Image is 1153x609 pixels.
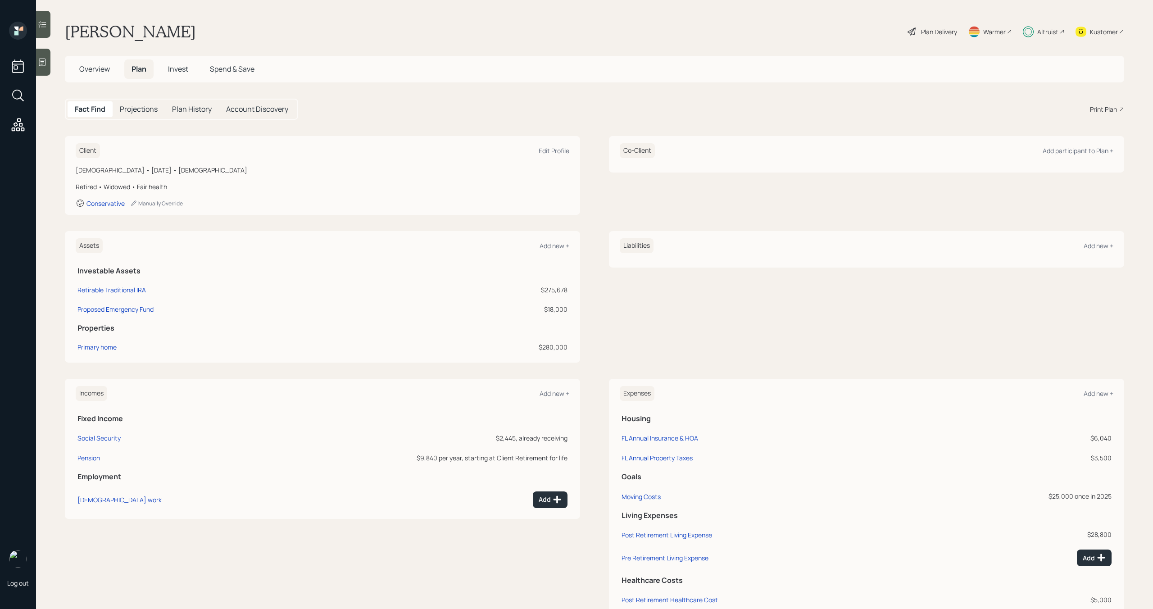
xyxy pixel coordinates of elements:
div: FL Annual Insurance & HOA [622,434,698,442]
div: $9,840 per year, starting at Client Retirement for life [256,453,567,463]
button: Add [1077,550,1112,566]
h5: Fixed Income [77,414,567,423]
div: $25,000 once in 2025 [918,491,1112,501]
div: [DEMOGRAPHIC_DATA] • [DATE] • [DEMOGRAPHIC_DATA] [76,165,569,175]
div: Add new + [1084,389,1113,398]
h5: Projections [120,105,158,114]
div: Moving Costs [622,492,661,501]
button: Add [533,491,567,508]
div: Warmer [983,27,1006,36]
div: Pension [77,454,100,462]
div: Manually Override [130,200,183,207]
div: $2,445, already receiving [256,433,567,443]
h5: Plan History [172,105,212,114]
div: Proposed Emergency Fund [77,304,154,314]
img: michael-russo-headshot.png [9,550,27,568]
div: $3,500 [918,453,1112,463]
div: Post Retirement Healthcare Cost [622,595,718,604]
h5: Properties [77,324,567,332]
h5: Goals [622,473,1112,481]
h5: Housing [622,414,1112,423]
div: Conservative [86,199,125,208]
div: Kustomer [1090,27,1118,36]
h5: Living Expenses [622,511,1112,520]
span: Plan [132,64,146,74]
div: Primary home [77,342,117,352]
div: Edit Profile [539,146,569,155]
h6: Expenses [620,386,654,401]
h6: Incomes [76,386,107,401]
div: Add [539,495,562,504]
div: $5,000 [918,595,1112,604]
div: Add new + [540,389,569,398]
div: Pre Retirement Living Expense [622,554,708,562]
span: Invest [168,64,188,74]
div: Add new + [540,241,569,250]
div: Retirable Traditional IRA [77,285,146,295]
h5: Fact Find [75,105,105,114]
div: $18,000 [428,304,567,314]
div: FL Annual Property Taxes [622,454,693,462]
div: Plan Delivery [921,27,957,36]
h1: [PERSON_NAME] [65,22,196,41]
div: Add [1083,553,1106,562]
div: Retired • Widowed • Fair health [76,182,569,191]
h5: Employment [77,473,567,481]
div: Add participant to Plan + [1043,146,1113,155]
h5: Investable Assets [77,267,567,275]
div: Altruist [1037,27,1058,36]
div: Add new + [1084,241,1113,250]
span: Overview [79,64,110,74]
h6: Liabilities [620,238,654,253]
h5: Account Discovery [226,105,288,114]
div: Print Plan [1090,105,1117,114]
div: $280,000 [428,342,567,352]
h6: Assets [76,238,103,253]
h6: Client [76,143,100,158]
div: [DEMOGRAPHIC_DATA] work [77,495,162,504]
div: Social Security [77,434,121,442]
div: $6,040 [918,433,1112,443]
h6: Co-Client [620,143,655,158]
div: Post Retirement Living Expense [622,531,712,539]
span: Spend & Save [210,64,254,74]
div: Log out [7,579,29,587]
div: $275,678 [428,285,567,295]
h5: Healthcare Costs [622,576,1112,585]
div: $28,800 [918,530,1112,539]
